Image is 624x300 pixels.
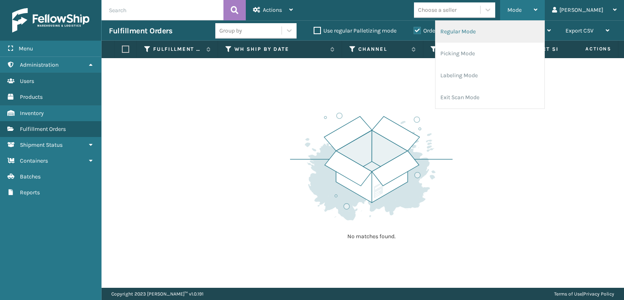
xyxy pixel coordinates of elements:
p: Copyright 2023 [PERSON_NAME]™ v 1.0.191 [111,288,204,300]
a: Terms of Use [554,291,582,297]
label: Fulfillment Order Id [153,46,202,53]
span: Products [20,93,43,100]
div: Choose a seller [418,6,457,14]
span: Shipment Status [20,141,63,148]
div: Group by [219,26,242,35]
label: Product SKU [521,46,570,53]
span: Inventory [20,110,44,117]
span: Administration [20,61,58,68]
span: Users [20,78,34,85]
span: Mode [507,7,522,13]
label: Orders to be shipped [DATE] [414,27,492,34]
img: logo [12,8,89,33]
span: Actions [263,7,282,13]
span: Batches [20,173,41,180]
a: Privacy Policy [583,291,614,297]
span: Reports [20,189,40,196]
span: Fulfillment Orders [20,126,66,133]
li: Exit Scan Mode [435,87,544,109]
h3: Fulfillment Orders [109,26,172,36]
div: | [554,288,614,300]
li: Picking Mode [435,43,544,65]
label: Channel [358,46,407,53]
label: Use regular Palletizing mode [314,27,396,34]
span: Menu [19,45,33,52]
span: Containers [20,157,48,164]
span: Actions [560,42,616,56]
li: Labeling Mode [435,65,544,87]
li: Regular Mode [435,21,544,43]
span: Export CSV [565,27,594,34]
label: WH Ship By Date [234,46,326,53]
